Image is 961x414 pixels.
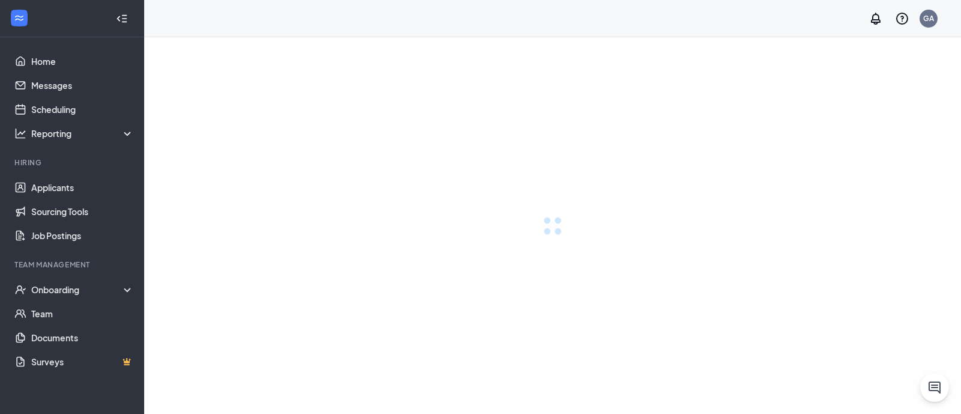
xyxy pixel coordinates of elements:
svg: ChatActive [927,380,942,395]
div: Hiring [14,157,132,168]
a: Sourcing Tools [31,199,134,224]
a: SurveysCrown [31,350,134,374]
div: Onboarding [31,284,135,296]
a: Job Postings [31,224,134,248]
a: Home [31,49,134,73]
div: GA [923,13,934,23]
svg: QuestionInfo [895,11,909,26]
a: Messages [31,73,134,97]
svg: WorkstreamLogo [13,12,25,24]
svg: UserCheck [14,284,26,296]
svg: Notifications [869,11,883,26]
div: Reporting [31,127,135,139]
svg: Analysis [14,127,26,139]
a: Team [31,302,134,326]
a: Scheduling [31,97,134,121]
a: Documents [31,326,134,350]
button: ChatActive [920,373,949,402]
div: Team Management [14,260,132,270]
a: Applicants [31,175,134,199]
svg: Collapse [116,13,128,25]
